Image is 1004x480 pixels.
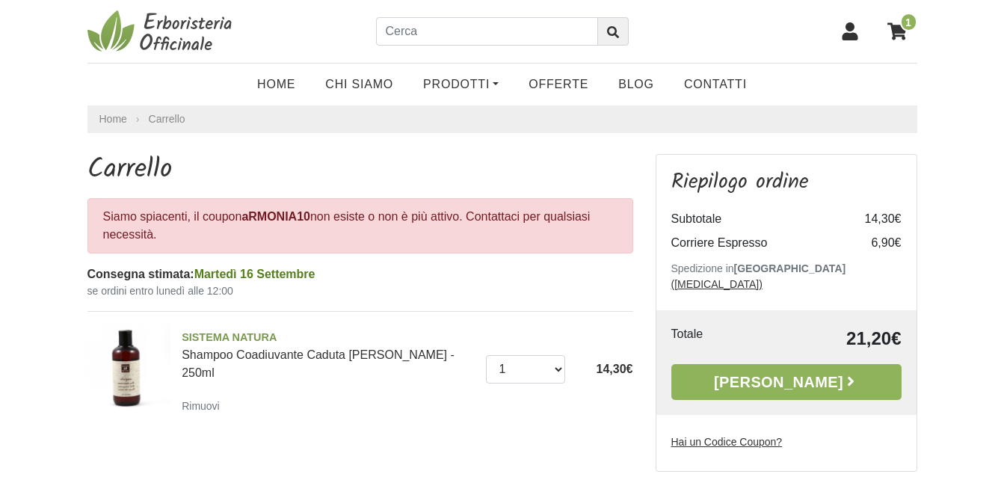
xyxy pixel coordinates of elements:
[241,210,310,223] b: aRMONIA10
[182,330,475,346] span: SISTEMA NATURA
[734,262,846,274] b: [GEOGRAPHIC_DATA]
[671,261,902,292] p: Spedizione in
[597,363,633,375] span: 14,30€
[194,268,315,280] span: Martedì 16 Settembre
[87,198,633,253] div: Siamo spiacenti, il coupon non esiste o non è più attivo. Contattaci per qualsiasi necessità.
[669,70,762,99] a: Contatti
[87,265,633,283] div: Consegna stimata:
[87,154,633,186] h1: Carrello
[671,278,763,290] a: ([MEDICAL_DATA])
[99,111,127,127] a: Home
[671,364,902,400] a: [PERSON_NAME]
[671,434,783,450] label: Hai un Codice Coupon?
[842,231,902,255] td: 6,90€
[900,13,917,31] span: 1
[376,17,598,46] input: Cerca
[87,105,917,133] nav: breadcrumb
[182,400,220,412] small: Rimuovi
[671,436,783,448] u: Hai un Codice Coupon?
[182,396,226,415] a: Rimuovi
[671,325,756,352] td: Totale
[514,70,603,99] a: OFFERTE
[149,113,185,125] a: Carrello
[310,70,408,99] a: Chi Siamo
[880,13,917,50] a: 1
[671,170,902,195] h3: Riepilogo ordine
[756,325,902,352] td: 21,20€
[87,283,633,299] small: se ordini entro lunedì alle 12:00
[408,70,514,99] a: Prodotti
[842,207,902,231] td: 14,30€
[87,9,237,54] img: Erboristeria Officinale
[182,330,475,379] a: SISTEMA NATURAShampoo Coadiuvante Caduta [PERSON_NAME] - 250ml
[82,324,171,413] img: Shampoo Coadiuvante Caduta al Crescione - 250ml
[242,70,310,99] a: Home
[603,70,669,99] a: Blog
[671,207,842,231] td: Subtotale
[671,231,842,255] td: Corriere Espresso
